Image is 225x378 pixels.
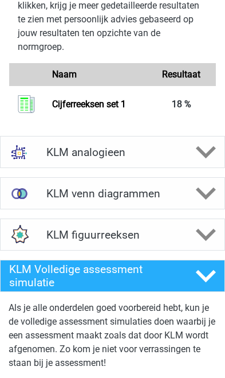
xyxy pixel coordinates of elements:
div: Resultaat [147,68,216,81]
h4: KLM figuurreeksen [46,228,179,241]
div: Als je alle onderdelen goed voorbereid hebt, kun je de volledige assessment simulaties doen waarb... [9,301,216,375]
img: venn diagrammen [5,180,33,208]
a: KLM Volledige assessment simulatie [9,260,216,292]
h4: KLM Volledige assessment simulatie [9,263,179,289]
h4: KLM analogieen [46,146,179,159]
a: venn diagrammen KLM venn diagrammen [9,177,216,209]
img: analogieen [5,138,33,166]
a: Cijferreeksen set 1 [52,99,126,110]
img: figuurreeksen [5,221,33,249]
div: Naam [44,68,147,81]
h4: KLM venn diagrammen [46,187,179,200]
a: figuurreeksen KLM figuurreeksen [9,219,216,251]
a: analogieen KLM analogieen [9,136,216,168]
